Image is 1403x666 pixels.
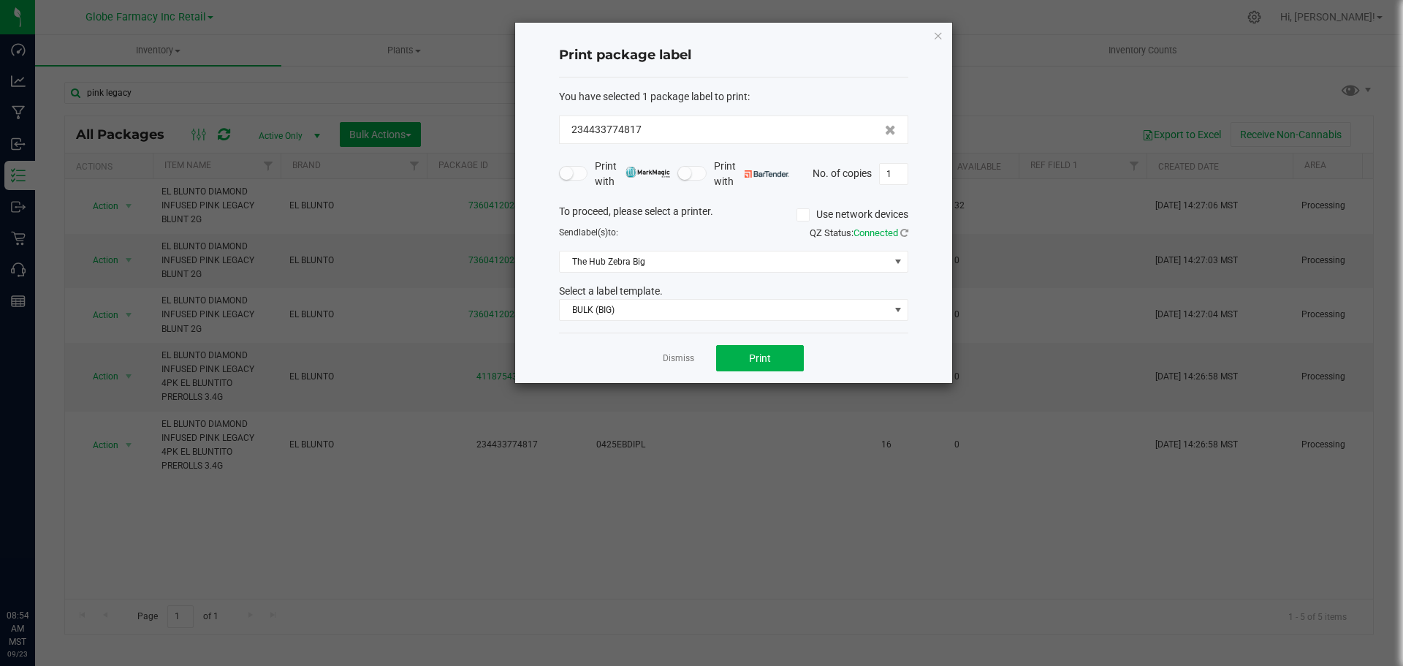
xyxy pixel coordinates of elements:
[745,170,789,178] img: bartender.png
[559,46,908,65] h4: Print package label
[548,204,919,226] div: To proceed, please select a printer.
[663,352,694,365] a: Dismiss
[626,167,670,178] img: mark_magic_cybra.png
[15,549,58,593] iframe: Resource center
[560,300,889,320] span: BULK (BIG)
[595,159,670,189] span: Print with
[559,227,618,238] span: Send to:
[548,284,919,299] div: Select a label template.
[853,227,898,238] span: Connected
[560,251,889,272] span: The Hub Zebra Big
[810,227,908,238] span: QZ Status:
[813,167,872,178] span: No. of copies
[796,207,908,222] label: Use network devices
[749,352,771,364] span: Print
[559,91,748,102] span: You have selected 1 package label to print
[714,159,789,189] span: Print with
[716,345,804,371] button: Print
[559,89,908,105] div: :
[579,227,608,238] span: label(s)
[571,122,642,137] span: 234433774817
[43,547,61,564] iframe: Resource center unread badge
